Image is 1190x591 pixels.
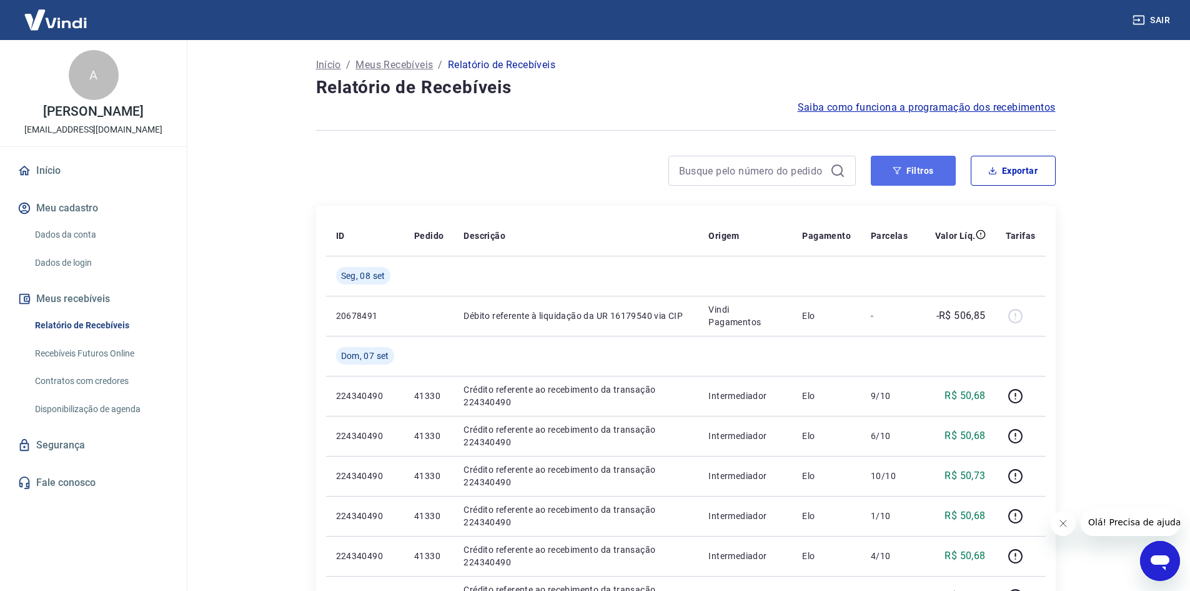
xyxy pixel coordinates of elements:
p: [EMAIL_ADDRESS][DOMAIN_NAME] [24,123,162,136]
a: Início [316,58,341,73]
a: Contratos com credores [30,368,172,394]
p: / [438,58,442,73]
button: Meu cadastro [15,194,172,222]
p: - [871,310,908,322]
iframe: Mensagem da empresa [1081,508,1180,536]
p: Crédito referente ao recebimento da transação 224340490 [464,423,688,448]
p: R$ 50,73 [945,468,985,483]
p: Pagamento [802,230,851,242]
p: Elo [802,310,851,322]
p: Crédito referente ao recebimento da transação 224340490 [464,463,688,488]
a: Disponibilização de agenda [30,397,172,422]
p: 41330 [414,550,444,562]
p: 41330 [414,470,444,482]
p: 224340490 [336,430,394,442]
p: Intermediador [708,550,782,562]
a: Início [15,157,172,184]
p: Crédito referente ao recebimento da transação 224340490 [464,503,688,528]
p: Elo [802,430,851,442]
a: Saiba como funciona a programação dos recebimentos [798,100,1056,115]
p: Vindi Pagamentos [708,303,782,328]
p: 41330 [414,430,444,442]
p: R$ 50,68 [945,548,985,563]
p: 224340490 [336,390,394,402]
p: Tarifas [1006,230,1036,242]
button: Filtros [871,156,956,186]
img: Vindi [15,1,96,39]
a: Segurança [15,432,172,459]
p: Elo [802,390,851,402]
p: Valor Líq. [935,230,976,242]
p: 224340490 [336,550,394,562]
div: A [69,50,119,100]
p: R$ 50,68 [945,388,985,403]
p: Elo [802,510,851,522]
p: R$ 50,68 [945,508,985,523]
iframe: Fechar mensagem [1051,511,1076,536]
p: -R$ 506,85 [936,308,986,323]
p: Crédito referente ao recebimento da transação 224340490 [464,543,688,568]
p: 4/10 [871,550,908,562]
iframe: Botão para abrir a janela de mensagens [1140,541,1180,581]
p: Débito referente à liquidação da UR 16179540 via CIP [464,310,688,322]
p: Intermediador [708,470,782,482]
h4: Relatório de Recebíveis [316,75,1056,100]
a: Dados de login [30,250,172,276]
button: Exportar [971,156,1056,186]
p: Descrição [464,230,505,242]
p: 1/10 [871,510,908,522]
p: 9/10 [871,390,908,402]
p: 41330 [414,510,444,522]
a: Relatório de Recebíveis [30,313,172,338]
a: Fale conosco [15,469,172,497]
p: / [346,58,350,73]
p: 224340490 [336,510,394,522]
p: Parcelas [871,230,908,242]
p: 41330 [414,390,444,402]
p: Elo [802,550,851,562]
p: 6/10 [871,430,908,442]
a: Recebíveis Futuros Online [30,341,172,366]
a: Meus Recebíveis [355,58,433,73]
p: Intermediador [708,430,782,442]
p: 10/10 [871,470,908,482]
p: Intermediador [708,390,782,402]
p: Elo [802,470,851,482]
p: Origem [708,230,739,242]
p: Intermediador [708,510,782,522]
p: [PERSON_NAME] [43,105,143,118]
p: Crédito referente ao recebimento da transação 224340490 [464,383,688,408]
p: 20678491 [336,310,394,322]
a: Dados da conta [30,222,172,248]
p: Pedido [414,230,444,242]
p: ID [336,230,345,242]
p: Relatório de Recebíveis [448,58,555,73]
span: Seg, 08 set [341,270,385,282]
button: Sair [1130,9,1175,32]
span: Olá! Precisa de ajuda? [7,9,105,19]
button: Meus recebíveis [15,285,172,313]
span: Dom, 07 set [341,350,389,362]
p: 224340490 [336,470,394,482]
p: R$ 50,68 [945,428,985,443]
input: Busque pelo número do pedido [679,161,825,180]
